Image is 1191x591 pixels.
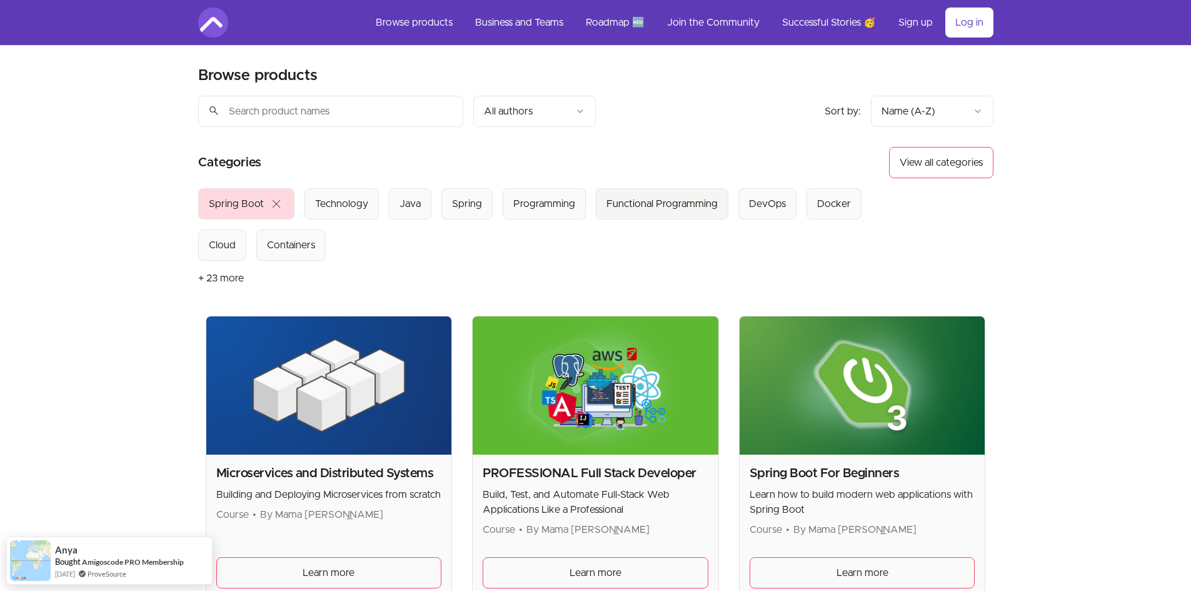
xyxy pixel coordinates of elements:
[366,8,993,38] nav: Main
[513,196,575,211] div: Programming
[55,568,75,579] span: [DATE]
[793,525,917,535] span: By Mama [PERSON_NAME]
[216,487,442,502] p: Building and Deploying Microservices from scratch
[198,8,228,38] img: Amigoscode logo
[206,316,452,455] img: Product image for Microservices and Distributed Systems
[473,96,596,127] button: Filter by author
[10,540,51,581] img: provesource social proof notification image
[465,8,573,38] a: Business and Teams
[871,96,993,127] button: Product sort options
[303,565,354,580] span: Learn more
[82,557,184,567] a: Amigoscode PRO Membership
[198,147,261,178] h2: Categories
[750,465,975,482] h2: Spring Boot For Beginners
[55,557,81,567] span: Bought
[198,96,463,127] input: Search product names
[400,196,421,211] div: Java
[657,8,770,38] a: Join the Community
[269,196,284,211] span: close
[837,565,888,580] span: Learn more
[576,8,655,38] a: Roadmap 🆕
[366,8,463,38] a: Browse products
[473,316,718,455] img: Product image for PROFESSIONAL Full Stack Developer
[749,196,786,211] div: DevOps
[519,525,523,535] span: •
[208,102,219,119] span: search
[750,525,782,535] span: Course
[483,525,515,535] span: Course
[817,196,851,211] div: Docker
[55,545,78,555] span: Anya
[945,8,993,38] a: Log in
[750,487,975,517] p: Learn how to build modern web applications with Spring Boot
[786,525,790,535] span: •
[825,106,861,116] span: Sort by:
[772,8,886,38] a: Successful Stories 🥳
[260,510,383,520] span: By Mama [PERSON_NAME]
[526,525,650,535] span: By Mama [PERSON_NAME]
[750,557,975,588] a: Learn more
[315,196,368,211] div: Technology
[198,261,244,296] button: + 23 more
[267,238,315,253] div: Containers
[209,238,236,253] div: Cloud
[253,510,256,520] span: •
[606,196,718,211] div: Functional Programming
[209,196,264,211] div: Spring Boot
[888,8,943,38] a: Sign up
[740,316,985,455] img: Product image for Spring Boot For Beginners
[570,565,621,580] span: Learn more
[483,465,708,482] h2: PROFESSIONAL Full Stack Developer
[889,147,993,178] button: View all categories
[216,510,249,520] span: Course
[216,465,442,482] h2: Microservices and Distributed Systems
[216,557,442,588] a: Learn more
[452,196,482,211] div: Spring
[483,557,708,588] a: Learn more
[198,66,318,86] h2: Browse products
[483,487,708,517] p: Build, Test, and Automate Full-Stack Web Applications Like a Professional
[88,568,126,579] a: ProveSource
